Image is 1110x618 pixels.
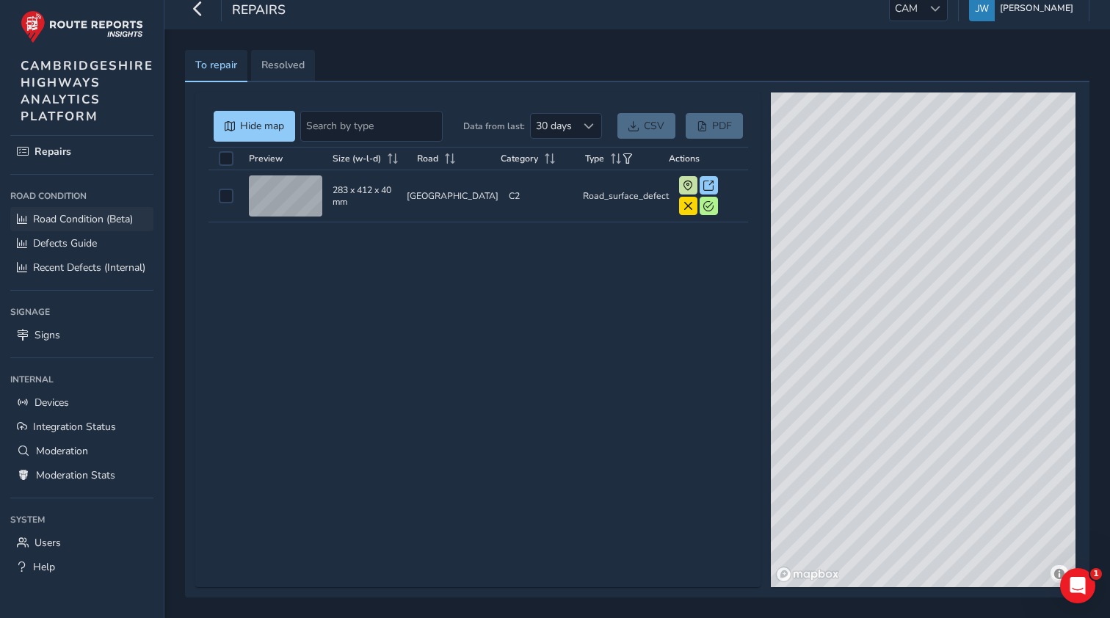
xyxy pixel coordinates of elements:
[10,231,153,255] a: Defects Guide
[417,153,438,164] span: Road
[195,60,237,70] span: To repair
[214,111,295,142] button: Hide map
[33,236,97,250] span: Defects Guide
[10,301,153,323] div: Signage
[578,170,674,222] td: Road_surface_defect
[10,531,153,555] a: Users
[617,113,675,139] a: CSV
[240,119,284,133] span: Hide map
[10,368,153,390] div: Internal
[10,555,153,579] a: Help
[35,328,60,342] span: Signs
[261,60,305,70] span: Resolved
[21,10,143,43] img: rr logo
[10,439,153,463] a: Moderation
[219,189,233,203] div: Select aa8fd9ad766d4e7c842a5e4f6085d0e_201
[35,536,61,550] span: Users
[232,1,286,21] span: Repairs
[33,420,116,434] span: Integration Status
[36,468,115,482] span: Moderation Stats
[531,114,577,138] span: 30 days
[10,415,153,439] a: Integration Status
[10,139,153,164] a: Repairs
[35,396,69,410] span: Devices
[10,207,153,231] a: Road Condition (Beta)
[10,509,153,531] div: System
[669,153,700,164] span: Actions
[333,153,381,164] span: Size (w-l-d)
[33,261,145,275] span: Recent Defects (Internal)
[1090,568,1102,580] span: 1
[585,153,604,164] span: Type
[10,463,153,487] a: Moderation Stats
[504,170,578,222] td: C2
[33,560,55,574] span: Help
[35,145,71,159] span: Repairs
[33,212,133,226] span: Road Condition (Beta)
[402,170,504,222] td: [GEOGRAPHIC_DATA]
[36,444,88,458] span: Moderation
[300,111,443,142] input: Search by type
[623,153,633,164] button: Filter
[327,170,402,222] td: 283 x 412 x 40 mm
[249,153,283,164] span: Preview
[10,185,153,207] div: Road Condition
[463,117,525,134] label: Data from last:
[10,390,153,415] a: Devices
[10,255,153,280] a: Recent Defects (Internal)
[21,57,153,125] span: CAMBRIDGESHIRE HIGHWAYS ANALYTICS PLATFORM
[501,153,538,164] span: Category
[1060,568,1095,603] iframe: Intercom live chat
[10,323,153,347] a: Signs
